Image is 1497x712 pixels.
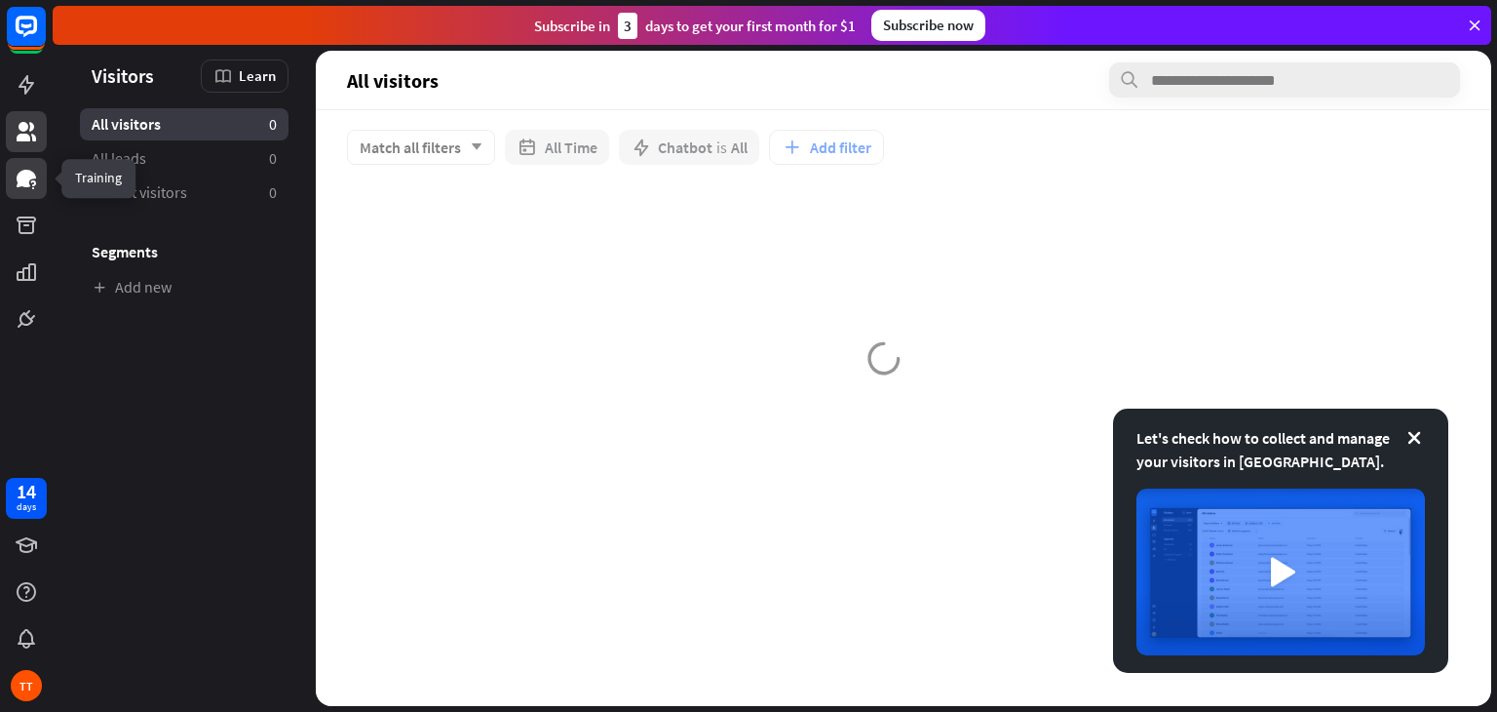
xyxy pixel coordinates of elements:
[92,182,187,203] span: Recent visitors
[347,69,439,92] span: All visitors
[1136,489,1425,655] img: image
[80,271,288,303] a: Add new
[16,8,74,66] button: Open LiveChat chat widget
[269,114,277,135] aside: 0
[80,242,288,261] h3: Segments
[80,177,288,209] a: Recent visitors 0
[6,478,47,519] a: 14 days
[92,148,146,169] span: All leads
[534,13,856,39] div: Subscribe in days to get your first month for $1
[80,142,288,175] a: All leads 0
[239,66,276,85] span: Learn
[17,500,36,514] div: days
[269,148,277,169] aside: 0
[269,182,277,203] aside: 0
[17,483,36,500] div: 14
[871,10,985,41] div: Subscribe now
[1136,426,1425,473] div: Let's check how to collect and manage your visitors in [GEOGRAPHIC_DATA].
[11,670,42,701] div: TT
[92,64,154,87] span: Visitors
[618,13,637,39] div: 3
[92,114,161,135] span: All visitors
